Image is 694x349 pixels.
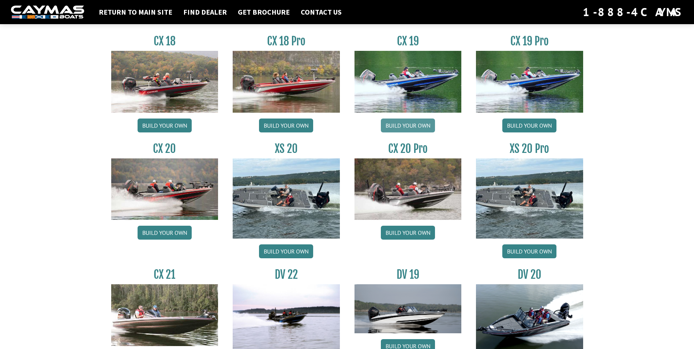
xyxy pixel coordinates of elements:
h3: CX 18 Pro [233,34,340,48]
a: Build your own [138,226,192,240]
img: white-logo-c9c8dbefe5ff5ceceb0f0178aa75bf4bb51f6bca0971e226c86eb53dfe498488.png [11,5,84,19]
h3: DV 19 [354,268,462,281]
h3: CX 19 Pro [476,34,583,48]
h3: CX 20 Pro [354,142,462,155]
a: Return to main site [95,7,176,17]
h3: XS 20 Pro [476,142,583,155]
img: CX-18SS_thumbnail.jpg [233,51,340,112]
a: Build your own [502,119,556,132]
a: Find Dealer [180,7,230,17]
img: CX21_thumb.jpg [111,284,218,346]
img: XS_20_resized.jpg [233,158,340,239]
img: CX-20_thumbnail.jpg [111,158,218,220]
h3: DV 20 [476,268,583,281]
img: CX19_thumbnail.jpg [476,51,583,112]
h3: DV 22 [233,268,340,281]
h3: CX 20 [111,142,218,155]
a: Build your own [381,119,435,132]
a: Build your own [259,244,313,258]
img: dv-19-ban_from_website_for_caymas_connect.png [354,284,462,333]
a: Build your own [259,119,313,132]
h3: CX 18 [111,34,218,48]
h3: CX 19 [354,34,462,48]
h3: CX 21 [111,268,218,281]
img: CX-20Pro_thumbnail.jpg [354,158,462,220]
a: Build your own [502,244,556,258]
img: CX19_thumbnail.jpg [354,51,462,112]
a: Build your own [381,226,435,240]
a: Contact Us [297,7,345,17]
div: 1-888-4CAYMAS [583,4,683,20]
img: CX-18S_thumbnail.jpg [111,51,218,112]
img: XS_20_resized.jpg [476,158,583,239]
h3: XS 20 [233,142,340,155]
a: Build your own [138,119,192,132]
a: Get Brochure [234,7,293,17]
